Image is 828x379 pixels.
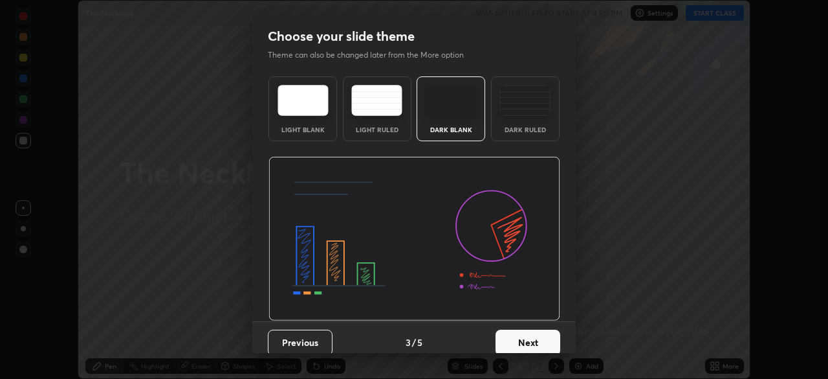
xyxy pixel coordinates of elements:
p: Theme can also be changed later from the More option [268,49,477,61]
h4: 5 [417,336,422,349]
button: Previous [268,330,332,356]
h2: Choose your slide theme [268,28,415,45]
h4: 3 [406,336,411,349]
img: lightTheme.e5ed3b09.svg [278,85,329,116]
img: darkRuledTheme.de295e13.svg [499,85,550,116]
img: darkThemeBanner.d06ce4a2.svg [268,157,560,321]
div: Light Blank [277,126,329,133]
img: lightRuledTheme.5fabf969.svg [351,85,402,116]
button: Next [496,330,560,356]
img: darkTheme.f0cc69e5.svg [426,85,477,116]
div: Dark Ruled [499,126,551,133]
div: Light Ruled [351,126,403,133]
h4: / [412,336,416,349]
div: Dark Blank [425,126,477,133]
